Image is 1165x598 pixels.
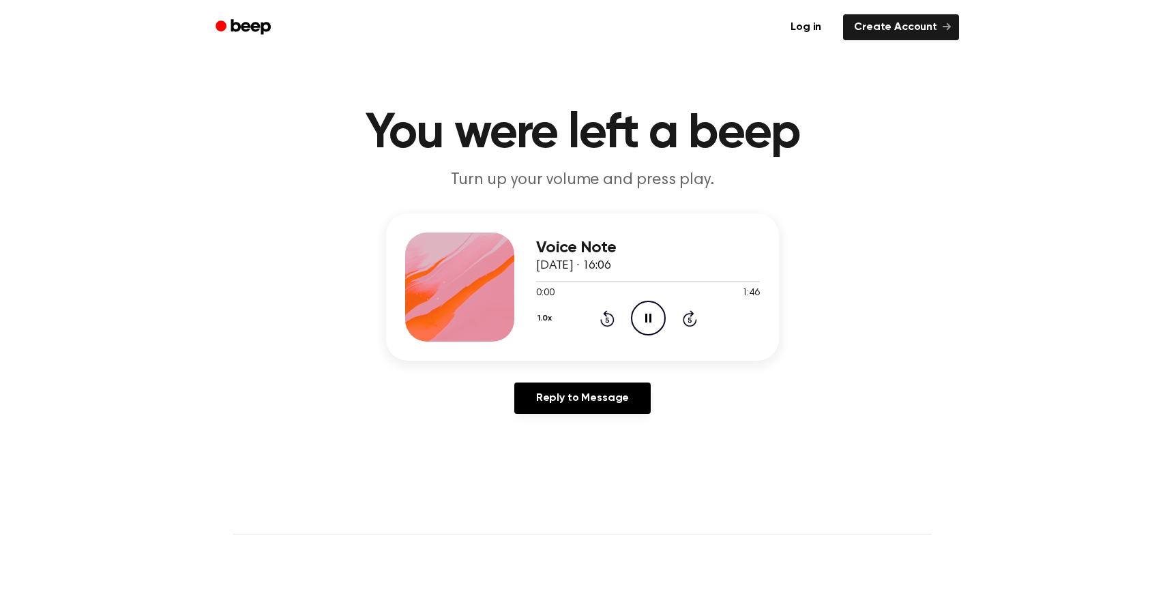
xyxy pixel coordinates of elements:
[742,286,760,301] span: 1:46
[206,14,283,41] a: Beep
[514,383,651,414] a: Reply to Message
[321,169,844,192] p: Turn up your volume and press play.
[843,14,959,40] a: Create Account
[233,109,932,158] h1: You were left a beep
[536,260,611,272] span: [DATE] · 16:06
[777,12,835,43] a: Log in
[536,239,760,257] h3: Voice Note
[536,286,554,301] span: 0:00
[536,307,557,330] button: 1.0x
